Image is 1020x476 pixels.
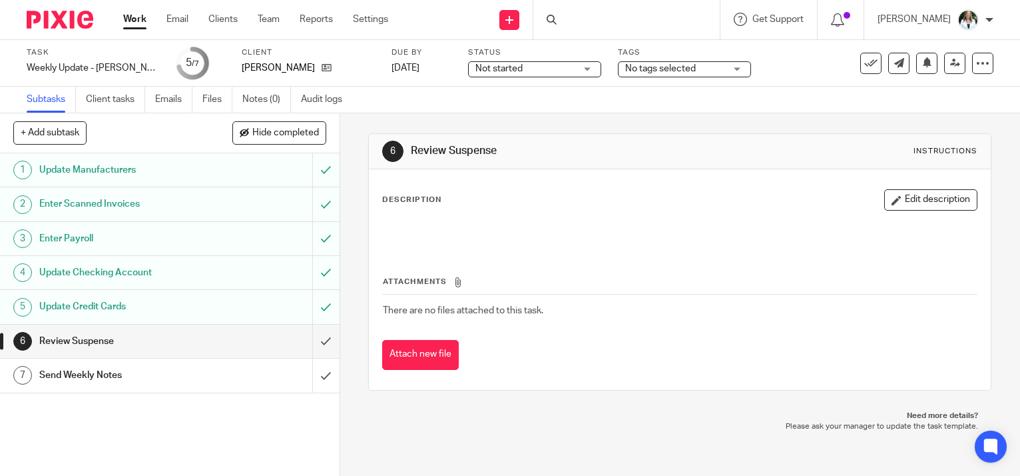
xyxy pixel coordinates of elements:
[391,63,419,73] span: [DATE]
[13,263,32,282] div: 4
[242,87,291,113] a: Notes (0)
[300,13,333,26] a: Reports
[878,13,951,26] p: [PERSON_NAME]
[618,47,751,58] label: Tags
[391,47,451,58] label: Due by
[27,61,160,75] div: Weekly Update - [PERSON_NAME]
[13,332,32,351] div: 6
[27,87,76,113] a: Subtasks
[957,9,979,31] img: Robynn%20Maedl%20-%202025.JPG
[13,161,32,179] div: 1
[353,13,388,26] a: Settings
[382,141,403,162] div: 6
[202,87,232,113] a: Files
[913,146,977,157] div: Instructions
[475,64,523,73] span: Not started
[468,47,601,58] label: Status
[232,121,326,144] button: Hide completed
[39,160,212,180] h1: Update Manufacturers
[258,13,280,26] a: Team
[382,421,978,432] p: Please ask your manager to update the task template.
[242,61,315,75] p: [PERSON_NAME]
[39,263,212,283] h1: Update Checking Account
[27,11,93,29] img: Pixie
[382,340,459,370] button: Attach new file
[382,411,978,421] p: Need more details?
[382,195,441,205] p: Description
[383,278,447,285] span: Attachments
[27,61,160,75] div: Weekly Update - Chatelain
[86,87,145,113] a: Client tasks
[411,144,708,158] h1: Review Suspense
[625,64,696,73] span: No tags selected
[13,229,32,248] div: 3
[39,297,212,317] h1: Update Credit Cards
[39,229,212,249] h1: Enter Payroll
[186,55,199,71] div: 5
[192,60,199,67] small: /7
[208,13,238,26] a: Clients
[13,195,32,214] div: 2
[123,13,146,26] a: Work
[252,128,319,139] span: Hide completed
[13,298,32,317] div: 5
[27,47,160,58] label: Task
[752,15,804,24] span: Get Support
[13,121,87,144] button: + Add subtask
[155,87,192,113] a: Emails
[39,365,212,385] h1: Send Weekly Notes
[242,47,375,58] label: Client
[39,331,212,351] h1: Review Suspense
[13,366,32,385] div: 7
[301,87,352,113] a: Audit logs
[166,13,188,26] a: Email
[383,306,543,315] span: There are no files attached to this task.
[884,189,977,211] button: Edit description
[39,194,212,214] h1: Enter Scanned Invoices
